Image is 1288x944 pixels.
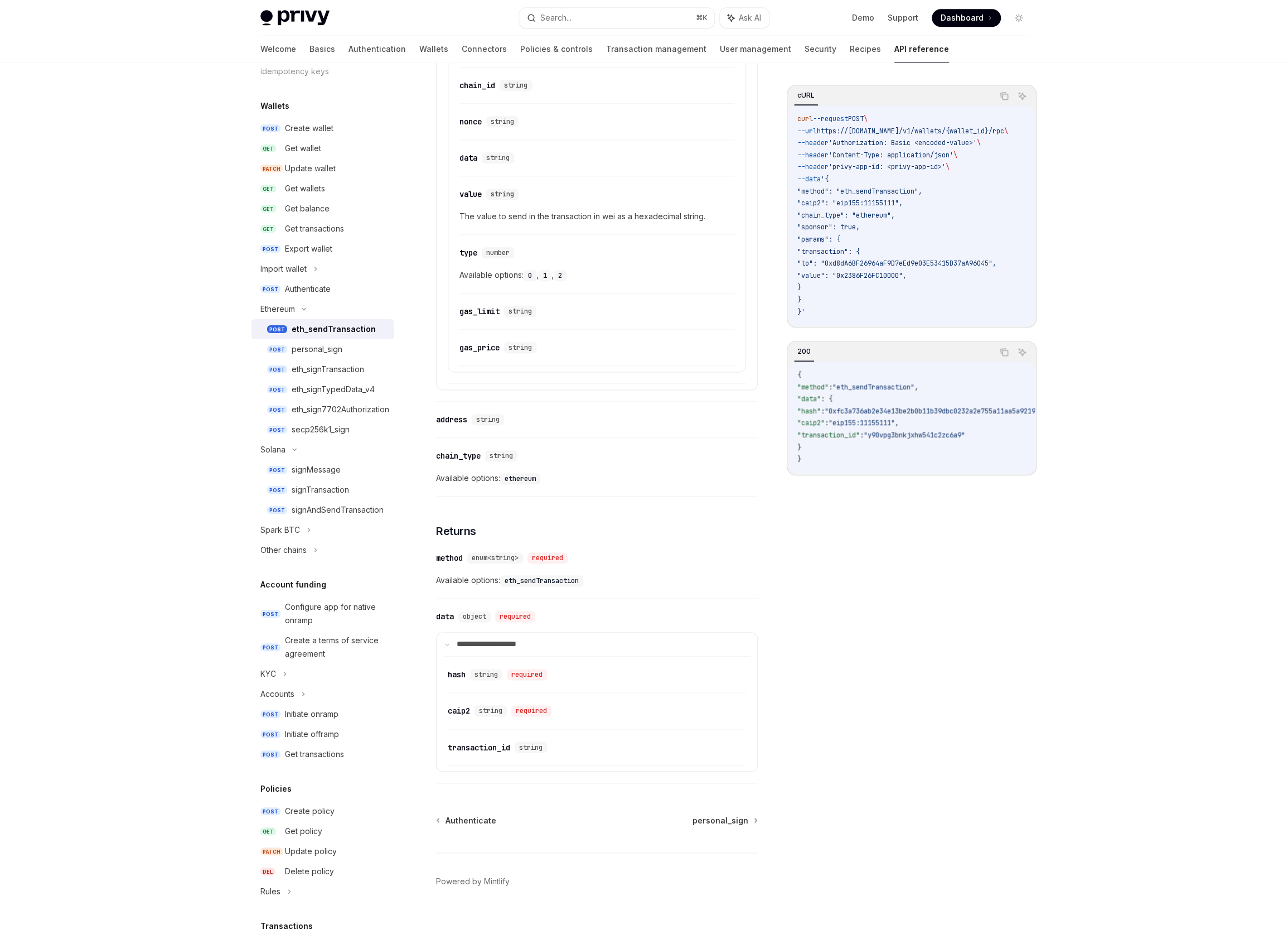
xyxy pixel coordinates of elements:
div: Configure app for native onramp [285,600,388,627]
button: Copy the contents from the code block [997,345,1011,359]
span: } [797,295,801,304]
div: Delete policy [285,865,334,878]
span: The value to send in the transaction in wei as a hexadecimal string. [459,210,734,223]
button: Ask AI [1015,89,1029,103]
span: POST [267,486,287,494]
span: string [509,307,532,316]
span: 'privy-app-id: <privy-app-id>' [829,162,946,171]
span: , [895,418,899,427]
span: } [797,283,801,292]
span: POST [267,426,287,434]
span: \ [946,162,950,171]
span: POST [848,114,864,123]
span: string [519,743,543,752]
a: POSTsignAndSendTransaction [251,500,394,520]
span: { [797,370,801,379]
div: Other chains [260,543,307,557]
span: } [797,443,801,452]
a: GETGet wallets [251,179,394,199]
div: data [459,152,477,163]
span: POST [267,406,287,414]
div: Update policy [285,845,337,858]
div: chain_type [436,450,481,461]
span: object [463,612,486,621]
div: Search... [540,11,572,25]
button: Copy the contents from the code block [997,89,1011,103]
div: Create policy [285,805,335,818]
span: "caip2": "eip155:11155111", [797,199,903,208]
a: POSTsecp256k1_sign [251,420,394,440]
span: POST [260,710,280,719]
a: POSTCreate wallet [251,118,394,138]
span: } [797,455,801,464]
div: Get wallet [285,142,321,155]
span: Available options: , , [459,268,734,282]
div: Solana [260,443,285,456]
span: Available options: [436,574,758,587]
span: POST [267,365,287,374]
span: POST [267,325,287,334]
a: Basics [309,36,335,62]
h5: Transactions [260,919,313,933]
span: "caip2" [797,418,825,427]
div: Rules [260,885,280,898]
a: GETGet balance [251,199,394,219]
span: POST [267,345,287,354]
span: "params": { [797,235,840,244]
div: nonce [459,116,482,127]
span: Ask AI [739,12,761,23]
div: Ethereum [260,302,295,316]
a: POSTeth_sign7702Authorization [251,399,394,420]
code: 2 [554,270,566,281]
div: method [436,552,463,563]
a: POSTGet transactions [251,744,394,764]
span: "sponsor": true, [797,223,860,232]
div: signAndSendTransaction [292,503,384,517]
span: \ [1004,127,1008,136]
a: API reference [894,36,949,62]
a: DELDelete policy [251,861,394,882]
span: POST [260,610,280,618]
div: Get wallets [285,182,325,195]
div: Get balance [285,202,330,215]
span: --data [797,175,821,184]
code: ethereum [500,473,540,484]
span: \ [977,138,981,147]
span: "y90vpg3bnkjxhw541c2zc6a9" [864,431,965,440]
a: POSTsignTransaction [251,480,394,500]
span: Returns [436,523,476,539]
span: "hash" [797,407,821,416]
div: required [495,611,535,622]
span: POST [260,730,280,739]
span: POST [260,750,280,759]
span: }' [797,307,805,316]
span: POST [260,285,280,293]
span: , [914,383,918,392]
span: number [486,248,510,257]
button: Toggle dark mode [1010,9,1028,27]
div: signMessage [292,463,341,476]
span: 'Authorization: Basic <encoded-value>' [829,138,977,147]
span: PATCH [260,847,283,856]
button: Ask AI [720,8,769,28]
button: Ask AI [1015,345,1029,359]
span: : [821,407,825,416]
span: string [476,415,500,424]
a: POSTConfigure app for native onramp [251,597,394,630]
span: "eip155:11155111" [829,418,895,427]
span: --header [797,138,829,147]
a: POSTCreate policy [251,801,394,821]
a: GETGet transactions [251,219,394,239]
code: eth_sendTransaction [500,575,583,586]
a: POSTExport wallet [251,239,394,259]
div: hash [448,669,466,680]
span: POST [260,807,280,816]
span: string [491,117,514,126]
a: Transaction management [606,36,706,62]
span: "chain_type": "ethereum", [797,211,895,220]
button: Search...⌘K [519,8,714,28]
span: PATCH [260,165,283,173]
span: '{ [821,175,829,184]
div: Create wallet [285,122,333,135]
span: 'Content-Type: application/json' [829,151,953,160]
